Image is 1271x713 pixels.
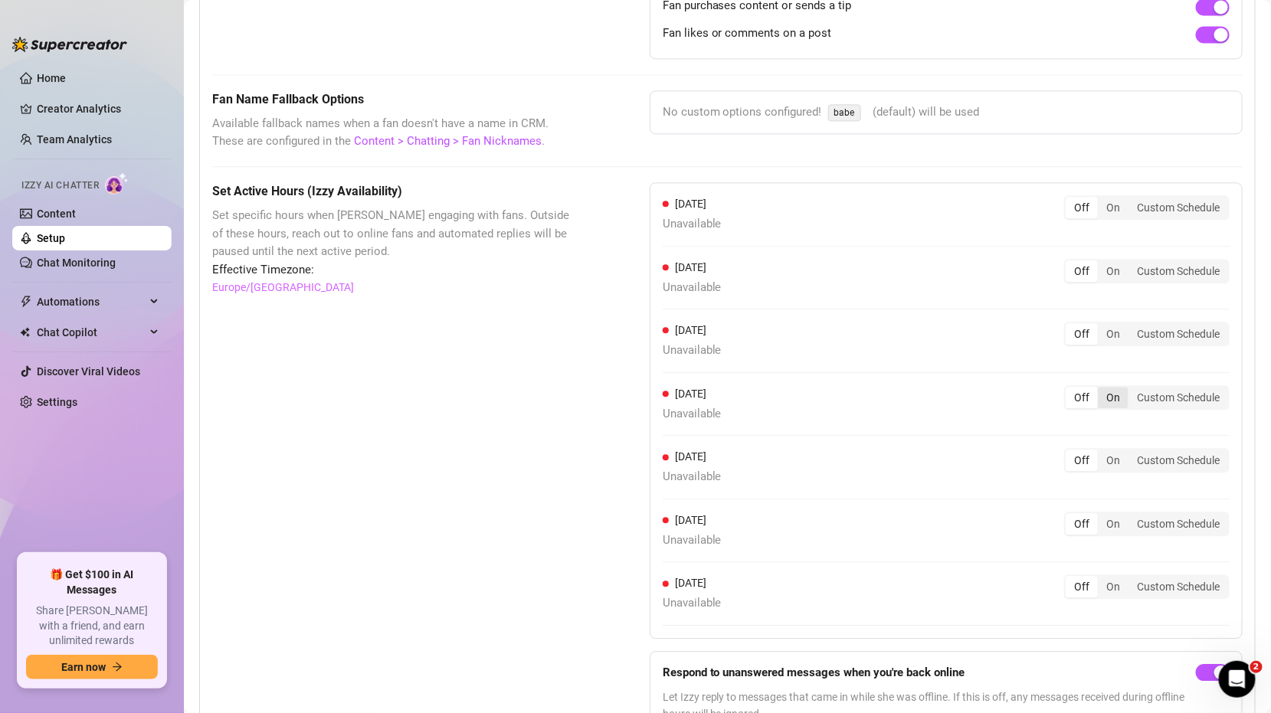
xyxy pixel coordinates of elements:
[663,103,822,122] span: No custom options configured!
[26,567,158,597] span: 🎁 Get $100 in AI Messages
[828,104,861,121] span: babe
[1064,512,1230,536] div: segmented control
[1064,385,1230,410] div: segmented control
[1129,387,1228,408] div: Custom Schedule
[1129,260,1228,282] div: Custom Schedule
[212,261,573,280] span: Effective Timezone:
[37,232,65,244] a: Setup
[61,661,106,673] span: Earn now
[37,208,76,220] a: Content
[675,324,706,336] span: [DATE]
[1066,323,1098,345] div: Off
[26,603,158,649] span: Share [PERSON_NAME] with a friend, and earn unlimited rewards
[675,388,706,400] span: [DATE]
[663,666,965,679] strong: Respond to unanswered messages when you're back online
[1066,513,1098,535] div: Off
[1129,450,1228,471] div: Custom Schedule
[1066,450,1098,471] div: Off
[675,261,706,273] span: [DATE]
[1129,197,1228,218] div: Custom Schedule
[37,96,159,121] a: Creator Analytics
[1098,323,1129,345] div: On
[20,296,32,308] span: thunderbolt
[1098,197,1129,218] div: On
[26,655,158,679] button: Earn nowarrow-right
[1098,513,1129,535] div: On
[212,279,354,296] a: Europe/[GEOGRAPHIC_DATA]
[675,577,706,589] span: [DATE]
[675,198,706,210] span: [DATE]
[663,342,722,360] span: Unavailable
[1098,260,1129,282] div: On
[1098,450,1129,471] div: On
[1064,259,1230,283] div: segmented control
[354,134,542,148] a: Content > Chatting > Fan Nicknames
[1066,197,1098,218] div: Off
[105,172,129,195] img: AI Chatter
[1129,323,1228,345] div: Custom Schedule
[1066,260,1098,282] div: Off
[1064,448,1230,473] div: segmented control
[1129,576,1228,597] div: Custom Schedule
[675,450,706,463] span: [DATE]
[212,182,573,201] h5: Set Active Hours (Izzy Availability)
[37,289,146,314] span: Automations
[37,396,77,408] a: Settings
[21,178,99,193] span: Izzy AI Chatter
[1129,513,1228,535] div: Custom Schedule
[1250,661,1263,673] span: 2
[1219,661,1256,698] iframe: Intercom live chat
[212,115,573,151] span: Available fallback names when a fan doesn't have a name in CRM. These are configured in the .
[37,72,66,84] a: Home
[663,215,722,234] span: Unavailable
[675,514,706,526] span: [DATE]
[873,103,980,122] span: (default) will be used
[663,25,832,43] span: Fan likes or comments on a post
[112,662,123,672] span: arrow-right
[1066,387,1098,408] div: Off
[212,90,573,109] h5: Fan Name Fallback Options
[37,133,112,146] a: Team Analytics
[1098,576,1129,597] div: On
[1098,387,1129,408] div: On
[663,279,722,297] span: Unavailable
[37,365,140,378] a: Discover Viral Videos
[663,594,722,613] span: Unavailable
[663,405,722,424] span: Unavailable
[1066,576,1098,597] div: Off
[1064,322,1230,346] div: segmented control
[20,327,30,338] img: Chat Copilot
[12,37,127,52] img: logo-BBDzfeDw.svg
[663,531,722,550] span: Unavailable
[1064,574,1230,599] div: segmented control
[37,257,116,269] a: Chat Monitoring
[212,207,573,261] span: Set specific hours when [PERSON_NAME] engaging with fans. Outside of these hours, reach out to on...
[1064,195,1230,220] div: segmented control
[37,320,146,345] span: Chat Copilot
[663,468,722,486] span: Unavailable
